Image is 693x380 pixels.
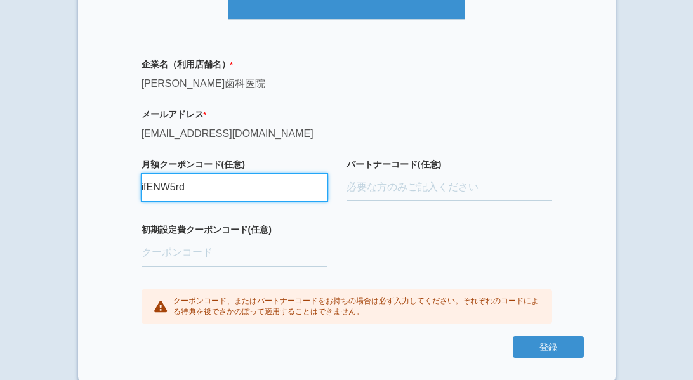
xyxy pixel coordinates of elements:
[142,223,328,236] label: 初期設定費クーポンコード(任意)
[513,336,584,358] button: 登録
[142,108,552,121] label: メールアドレス
[142,239,328,267] input: クーポンコード
[346,174,552,202] input: 必要な方のみご記入ください
[142,174,328,202] input: クーポンコード
[142,158,328,171] label: 月額クーポンコード(任意)
[142,58,552,70] label: 企業名（利用店舗名）
[173,296,539,317] p: クーポンコード、またはパートナーコードをお持ちの場合は必ず入力してください。それぞれのコードによる特典を後でさかのぼって適用することはできません。
[346,158,552,171] label: パートナーコード(任意)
